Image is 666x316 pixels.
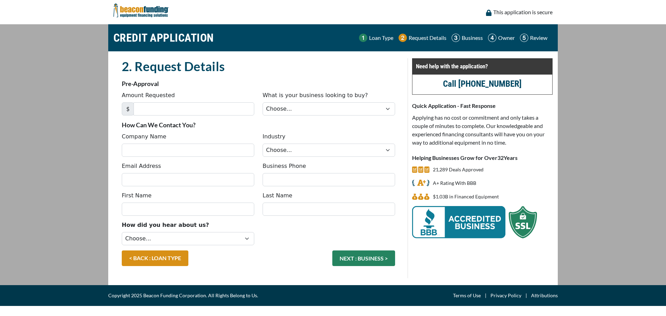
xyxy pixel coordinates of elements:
a: < BACK : LOAN TYPE [122,250,188,266]
p: Quick Application - Fast Response [412,102,553,110]
a: Terms of Use [453,291,481,300]
label: How did you hear about us? [122,221,209,229]
label: Amount Requested [122,91,175,100]
p: This application is secure [493,8,553,16]
label: What is your business looking to buy? [263,91,368,100]
img: Step 2 [399,34,407,42]
img: lock icon to convery security [486,10,492,16]
p: Applying has no cost or commitment and only takes a couple of minutes to complete. Our knowledgea... [412,113,553,147]
a: Attributions [531,291,558,300]
p: Pre-Approval [122,79,395,88]
a: Privacy Policy [490,291,521,300]
p: Request Details [409,34,446,42]
p: How Can We Contact You? [122,121,395,129]
h1: CREDIT APPLICATION [113,28,214,48]
button: NEXT : BUSINESS > [332,250,395,266]
p: A+ Rating With BBB [433,179,476,187]
a: Call [PHONE_NUMBER] [443,79,522,89]
img: Step 1 [359,34,367,42]
label: Company Name [122,133,166,141]
span: $ [122,102,134,116]
img: Step 5 [520,34,528,42]
span: | [481,291,490,300]
p: Owner [498,34,515,42]
img: Step 4 [488,34,496,42]
label: Industry [263,133,285,141]
span: Copyright 2025 Beacon Funding Corporation. All Rights Belong to Us. [108,291,258,300]
span: | [521,291,531,300]
label: Last Name [263,191,292,200]
img: Step 3 [452,34,460,42]
p: Helping Businesses Grow for Over Years [412,154,553,162]
p: Review [530,34,547,42]
p: Loan Type [369,34,393,42]
p: $1.03B in Financed Equipment [433,193,499,201]
h2: 2. Request Details [122,58,395,74]
img: BBB Acredited Business and SSL Protection [412,206,537,238]
p: Need help with the application? [416,62,549,70]
span: 32 [497,154,504,161]
label: Business Phone [263,162,306,170]
label: First Name [122,191,152,200]
label: Email Address [122,162,161,170]
p: Business [462,34,483,42]
p: 21,289 Deals Approved [433,165,484,174]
